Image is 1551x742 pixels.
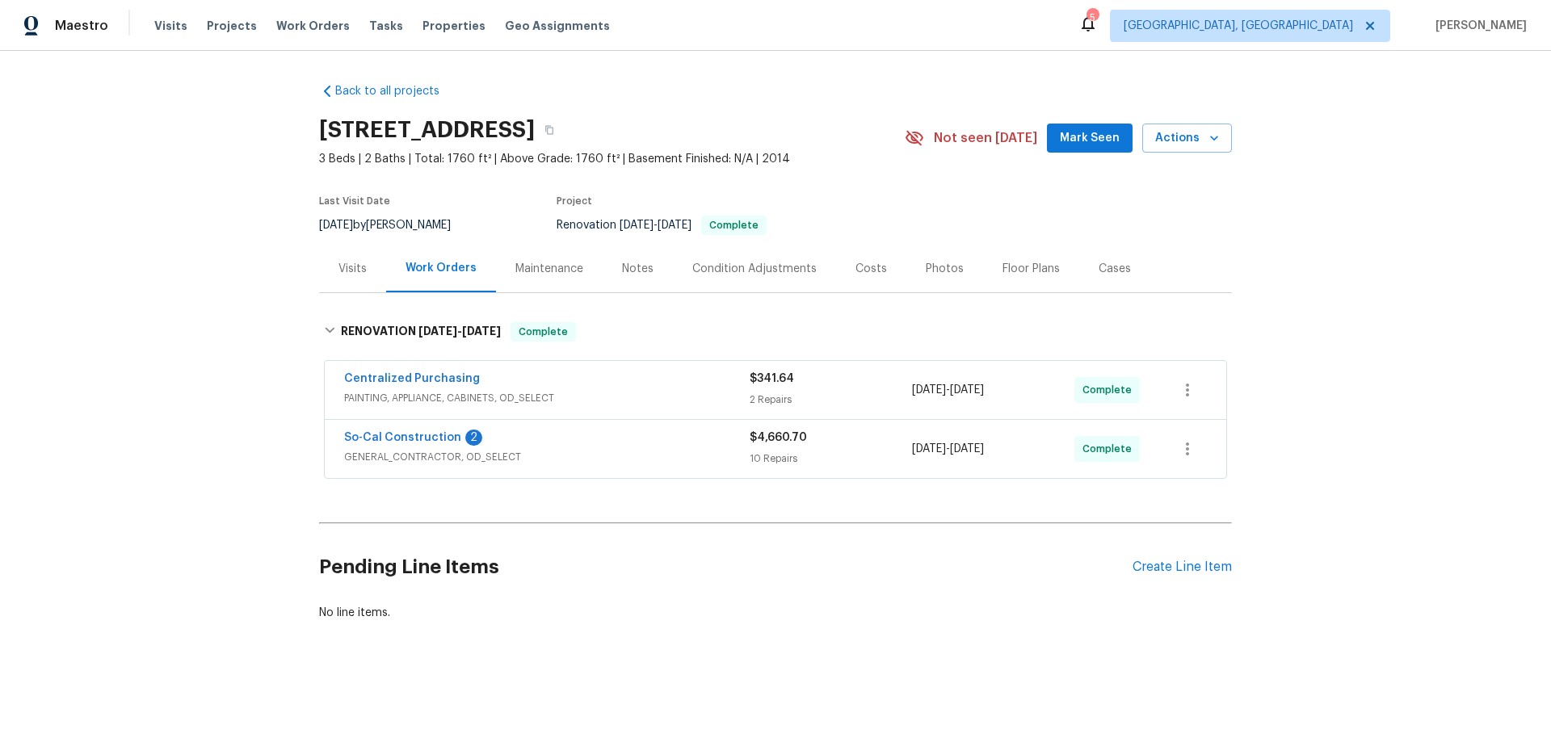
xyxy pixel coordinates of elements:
span: [DATE] [620,220,654,231]
span: Properties [422,18,485,34]
span: PAINTING, APPLIANCE, CABINETS, OD_SELECT [344,390,750,406]
div: Photos [926,261,964,277]
span: Complete [703,220,765,230]
span: - [912,441,984,457]
span: [DATE] [950,443,984,455]
span: [DATE] [319,220,353,231]
span: Geo Assignments [505,18,610,34]
span: - [912,382,984,398]
div: by [PERSON_NAME] [319,216,470,235]
span: Complete [1082,441,1138,457]
button: Actions [1142,124,1232,153]
div: Cases [1099,261,1131,277]
span: [DATE] [418,325,457,337]
span: Last Visit Date [319,196,390,206]
div: Work Orders [406,260,477,276]
span: Renovation [557,220,767,231]
span: Complete [1082,382,1138,398]
div: 2 Repairs [750,392,912,408]
span: [PERSON_NAME] [1429,18,1527,34]
span: [DATE] [462,325,501,337]
a: So-Cal Construction [344,432,461,443]
div: No line items. [319,605,1232,621]
span: Actions [1155,128,1219,149]
span: - [620,220,691,231]
span: Work Orders [276,18,350,34]
div: 5 [1087,10,1098,26]
div: Condition Adjustments [692,261,817,277]
div: Maintenance [515,261,583,277]
button: Copy Address [535,115,564,145]
span: 3 Beds | 2 Baths | Total: 1760 ft² | Above Grade: 1760 ft² | Basement Finished: N/A | 2014 [319,151,905,167]
span: $4,660.70 [750,432,807,443]
span: [DATE] [950,384,984,396]
span: Complete [512,324,574,340]
div: 10 Repairs [750,451,912,467]
h2: Pending Line Items [319,530,1133,605]
a: Centralized Purchasing [344,373,480,384]
div: 2 [465,430,482,446]
span: GENERAL_CONTRACTOR, OD_SELECT [344,449,750,465]
span: Projects [207,18,257,34]
div: Create Line Item [1133,560,1232,575]
div: Notes [622,261,654,277]
div: Floor Plans [1002,261,1060,277]
span: Maestro [55,18,108,34]
a: Back to all projects [319,83,474,99]
div: Costs [855,261,887,277]
div: RENOVATION [DATE]-[DATE]Complete [319,306,1232,358]
span: Mark Seen [1060,128,1120,149]
span: Visits [154,18,187,34]
div: Visits [338,261,367,277]
button: Mark Seen [1047,124,1133,153]
span: [DATE] [912,443,946,455]
span: Not seen [DATE] [934,130,1037,146]
span: Tasks [369,20,403,31]
span: [DATE] [912,384,946,396]
h6: RENOVATION [341,322,501,342]
span: [DATE] [658,220,691,231]
span: Project [557,196,592,206]
h2: [STREET_ADDRESS] [319,122,535,138]
span: [GEOGRAPHIC_DATA], [GEOGRAPHIC_DATA] [1124,18,1353,34]
span: - [418,325,501,337]
span: $341.64 [750,373,794,384]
